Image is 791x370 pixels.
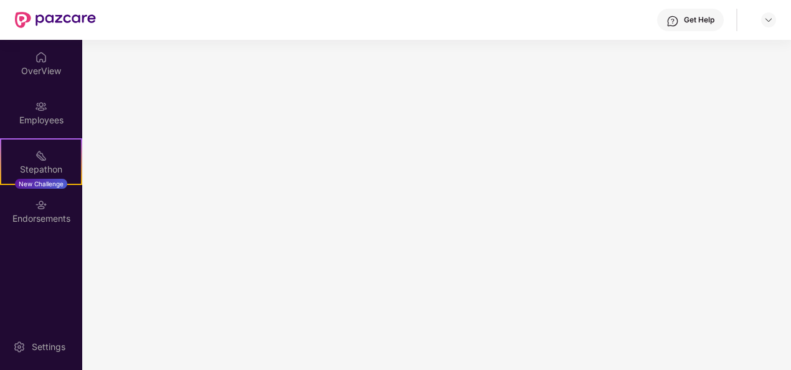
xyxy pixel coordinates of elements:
[35,149,47,162] img: svg+xml;base64,PHN2ZyB4bWxucz0iaHR0cDovL3d3dy53My5vcmcvMjAwMC9zdmciIHdpZHRoPSIyMSIgaGVpZ2h0PSIyMC...
[15,12,96,28] img: New Pazcare Logo
[13,341,26,353] img: svg+xml;base64,PHN2ZyBpZD0iU2V0dGluZy0yMHgyMCIgeG1sbnM9Imh0dHA6Ly93d3cudzMub3JnLzIwMDAvc3ZnIiB3aW...
[684,15,714,25] div: Get Help
[1,163,81,176] div: Stepathon
[35,100,47,113] img: svg+xml;base64,PHN2ZyBpZD0iRW1wbG95ZWVzIiB4bWxucz0iaHR0cDovL3d3dy53My5vcmcvMjAwMC9zdmciIHdpZHRoPS...
[764,15,774,25] img: svg+xml;base64,PHN2ZyBpZD0iRHJvcGRvd24tMzJ4MzIiIHhtbG5zPSJodHRwOi8vd3d3LnczLm9yZy8yMDAwL3N2ZyIgd2...
[35,51,47,64] img: svg+xml;base64,PHN2ZyBpZD0iSG9tZSIgeG1sbnM9Imh0dHA6Ly93d3cudzMub3JnLzIwMDAvc3ZnIiB3aWR0aD0iMjAiIG...
[28,341,69,353] div: Settings
[15,179,67,189] div: New Challenge
[35,199,47,211] img: svg+xml;base64,PHN2ZyBpZD0iRW5kb3JzZW1lbnRzIiB4bWxucz0iaHR0cDovL3d3dy53My5vcmcvMjAwMC9zdmciIHdpZH...
[666,15,679,27] img: svg+xml;base64,PHN2ZyBpZD0iSGVscC0zMngzMiIgeG1sbnM9Imh0dHA6Ly93d3cudzMub3JnLzIwMDAvc3ZnIiB3aWR0aD...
